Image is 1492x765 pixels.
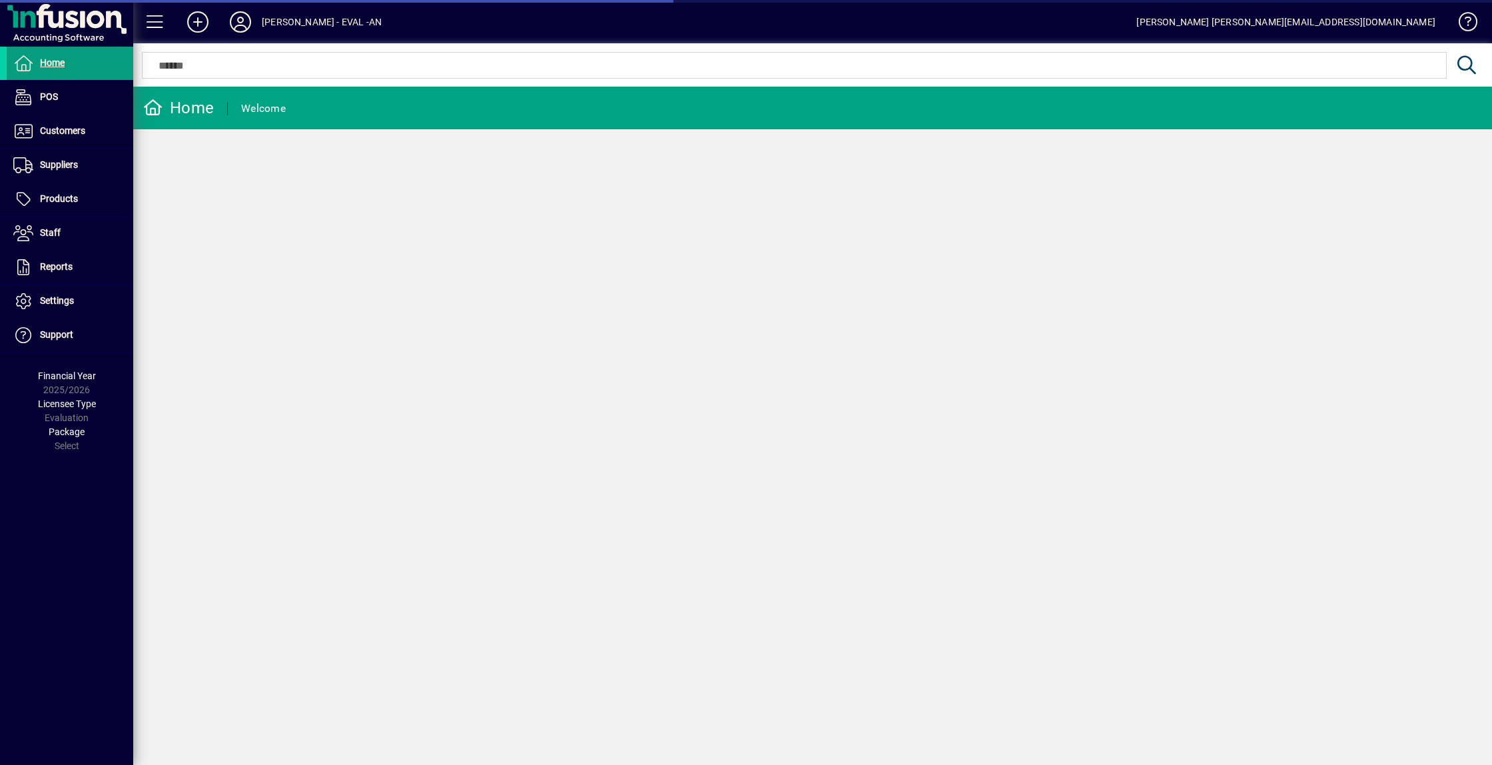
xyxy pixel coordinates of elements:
[177,10,219,34] button: Add
[7,319,133,352] a: Support
[40,329,73,340] span: Support
[7,115,133,148] a: Customers
[1136,11,1435,33] div: [PERSON_NAME] [PERSON_NAME][EMAIL_ADDRESS][DOMAIN_NAME]
[7,217,133,250] a: Staff
[1449,3,1475,46] a: Knowledge Base
[262,11,382,33] div: [PERSON_NAME] - EVAL -AN
[241,98,286,119] div: Welcome
[40,261,73,272] span: Reports
[7,81,133,114] a: POS
[40,193,78,204] span: Products
[49,426,85,437] span: Package
[40,57,65,68] span: Home
[38,371,96,381] span: Financial Year
[40,227,61,238] span: Staff
[7,251,133,284] a: Reports
[219,10,262,34] button: Profile
[40,159,78,170] span: Suppliers
[40,295,74,306] span: Settings
[38,398,96,409] span: Licensee Type
[7,149,133,182] a: Suppliers
[7,285,133,318] a: Settings
[7,183,133,216] a: Products
[143,97,214,119] div: Home
[40,125,85,136] span: Customers
[40,91,58,102] span: POS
